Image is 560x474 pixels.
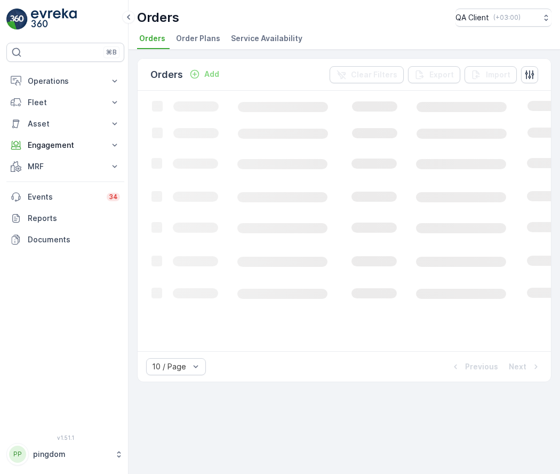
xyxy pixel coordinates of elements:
button: PPpingdom [6,443,124,465]
button: Export [408,66,460,83]
p: ⌘B [106,48,117,57]
p: Events [28,192,100,202]
span: Order Plans [176,33,220,44]
p: Fleet [28,97,103,108]
a: Reports [6,208,124,229]
p: ( +03:00 ) [493,13,521,22]
span: Orders [139,33,165,44]
p: Engagement [28,140,103,151]
p: Export [429,69,454,80]
img: logo_light-DOdMpM7g.png [31,9,77,30]
p: 34 [109,193,118,201]
a: Events34 [6,186,124,208]
p: QA Client [455,12,489,23]
p: Clear Filters [351,69,397,80]
p: Operations [28,76,103,86]
button: Previous [449,360,499,373]
p: Add [204,69,219,80]
button: MRF [6,156,124,177]
button: Clear Filters [330,66,404,83]
img: logo [6,9,28,30]
span: v 1.51.1 [6,434,124,441]
p: Import [486,69,510,80]
button: QA Client(+03:00) [455,9,551,27]
p: Previous [465,361,498,372]
button: Operations [6,70,124,92]
button: Asset [6,113,124,135]
p: pingdom [33,449,109,460]
p: Documents [28,234,120,245]
button: Add [185,68,223,81]
p: Next [509,361,526,372]
span: Service Availability [231,33,302,44]
p: Asset [28,118,103,129]
button: Fleet [6,92,124,113]
button: Next [508,360,542,373]
button: Engagement [6,135,124,156]
a: Documents [6,229,124,250]
p: Reports [28,213,120,224]
p: Orders [150,67,183,82]
p: Orders [137,9,179,26]
button: Import [465,66,517,83]
p: MRF [28,161,103,172]
div: PP [9,446,26,463]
